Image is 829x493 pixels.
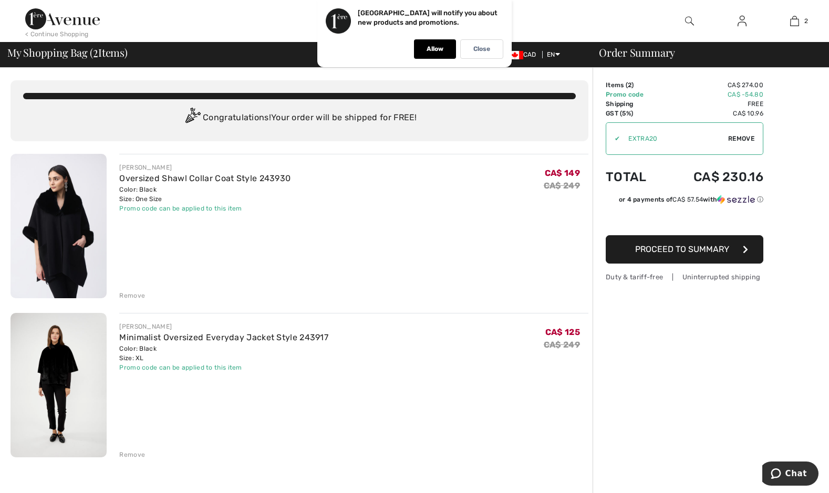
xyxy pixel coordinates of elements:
div: Promo code can be applied to this item [119,204,291,213]
input: Promo code [620,123,728,154]
td: GST (5%) [606,109,664,118]
img: Canadian Dollar [506,51,523,59]
td: Promo code [606,90,664,99]
td: Items ( ) [606,80,664,90]
img: My Info [738,15,747,27]
img: Sezzle [717,195,755,204]
p: [GEOGRAPHIC_DATA] will notify you about new products and promotions. [358,9,498,26]
div: Color: Black Size: XL [119,344,328,363]
button: Proceed to Summary [606,235,763,264]
div: Color: Black Size: One Size [119,185,291,204]
span: Remove [728,134,754,143]
div: Duty & tariff-free | Uninterrupted shipping [606,272,763,282]
a: Minimalist Oversized Everyday Jacket Style 243917 [119,332,328,342]
span: 2 [628,81,631,89]
span: CAD [506,51,541,58]
div: [PERSON_NAME] [119,163,291,172]
iframe: PayPal-paypal [606,208,763,232]
img: Oversized Shawl Collar Coat Style 243930 [11,154,107,298]
span: Proceed to Summary [635,244,729,254]
s: CA$ 249 [544,181,580,191]
div: or 4 payments ofCA$ 57.54withSezzle Click to learn more about Sezzle [606,195,763,208]
div: Remove [119,291,145,300]
iframe: Opens a widget where you can chat to one of our agents [762,461,818,488]
td: CA$ -54.80 [664,90,763,99]
div: Congratulations! Your order will be shipped for FREE! [23,108,576,129]
div: or 4 payments of with [619,195,763,204]
a: Sign In [729,15,755,28]
span: 2 [804,16,808,26]
div: Order Summary [586,47,823,58]
td: Free [664,99,763,109]
div: Remove [119,450,145,459]
a: Oversized Shawl Collar Coat Style 243930 [119,173,291,183]
img: search the website [685,15,694,27]
img: 1ère Avenue [25,8,100,29]
p: Allow [427,45,443,53]
div: < Continue Shopping [25,29,89,39]
s: CA$ 249 [544,340,580,350]
td: Shipping [606,99,664,109]
span: EN [547,51,560,58]
td: CA$ 10.96 [664,109,763,118]
span: CA$ 57.54 [672,196,703,203]
a: 2 [769,15,820,27]
span: CA$ 149 [545,168,580,178]
img: Minimalist Oversized Everyday Jacket Style 243917 [11,313,107,457]
span: My Shopping Bag ( Items) [7,47,128,58]
p: Close [473,45,490,53]
td: CA$ 230.16 [664,159,763,195]
div: [PERSON_NAME] [119,322,328,331]
img: Congratulation2.svg [182,108,203,129]
td: CA$ 274.00 [664,80,763,90]
div: ✔ [606,134,620,143]
span: 2 [93,45,98,58]
span: CA$ 125 [545,327,580,337]
td: Total [606,159,664,195]
img: My Bag [790,15,799,27]
div: Promo code can be applied to this item [119,363,328,372]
